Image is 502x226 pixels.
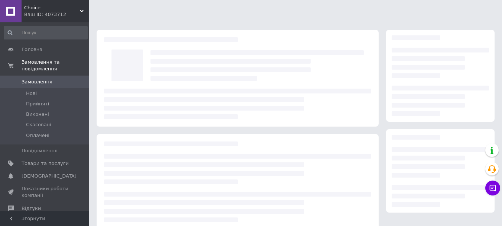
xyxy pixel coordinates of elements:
span: Повідомлення [22,147,58,154]
input: Пошук [4,26,88,39]
button: Чат з покупцем [485,181,500,195]
span: Нові [26,90,37,97]
span: Виконані [26,111,49,118]
span: Товари та послуги [22,160,69,167]
span: Скасовані [26,121,51,128]
span: Відгуки [22,205,41,212]
div: Ваш ID: 4073712 [24,11,89,18]
span: Показники роботи компанії [22,185,69,199]
span: Оплачені [26,132,49,139]
span: Замовлення [22,79,52,85]
span: [DEMOGRAPHIC_DATA] [22,173,77,179]
span: Choice [24,4,80,11]
span: Замовлення та повідомлення [22,59,89,72]
span: Прийняті [26,101,49,107]
span: Головна [22,46,42,53]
